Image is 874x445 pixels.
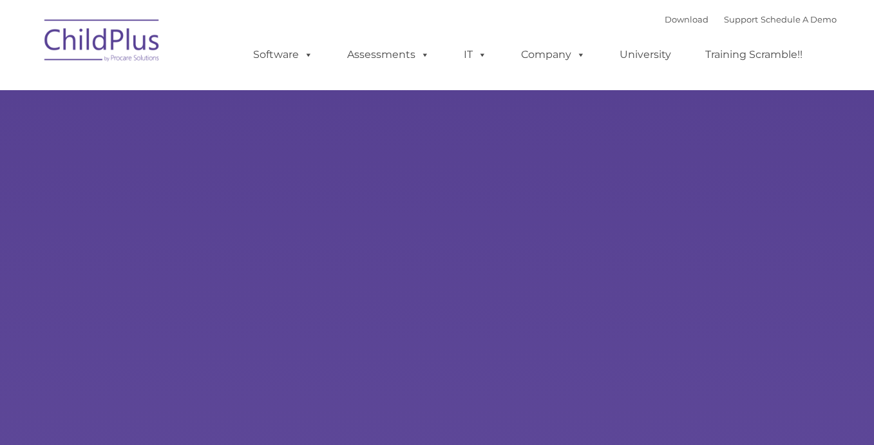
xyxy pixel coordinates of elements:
a: Schedule A Demo [761,14,837,24]
a: Assessments [334,42,442,68]
a: Training Scramble!! [692,42,815,68]
a: University [607,42,684,68]
img: ChildPlus by Procare Solutions [38,10,167,75]
a: Company [508,42,598,68]
a: IT [451,42,500,68]
font: | [665,14,837,24]
a: Software [240,42,326,68]
a: Support [724,14,758,24]
a: Download [665,14,708,24]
